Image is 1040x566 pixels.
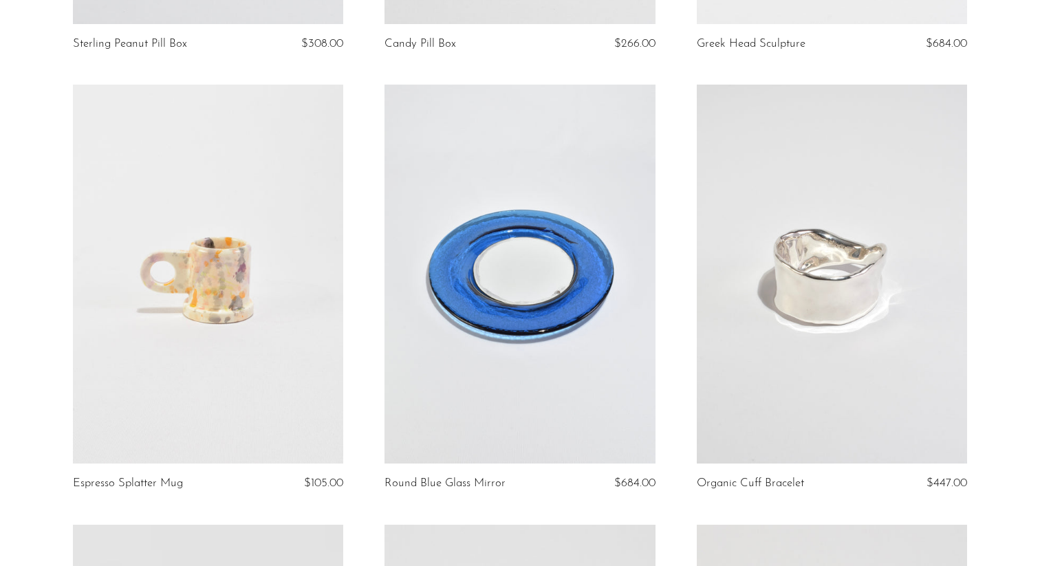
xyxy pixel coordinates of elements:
span: $105.00 [304,477,343,489]
a: Espresso Splatter Mug [73,477,183,490]
span: $447.00 [927,477,967,489]
a: Greek Head Sculpture [697,38,805,50]
span: $266.00 [614,38,656,50]
a: Sterling Peanut Pill Box [73,38,187,50]
span: $308.00 [301,38,343,50]
a: Round Blue Glass Mirror [384,477,506,490]
a: Organic Cuff Bracelet [697,477,804,490]
span: $684.00 [614,477,656,489]
span: $684.00 [926,38,967,50]
a: Candy Pill Box [384,38,456,50]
